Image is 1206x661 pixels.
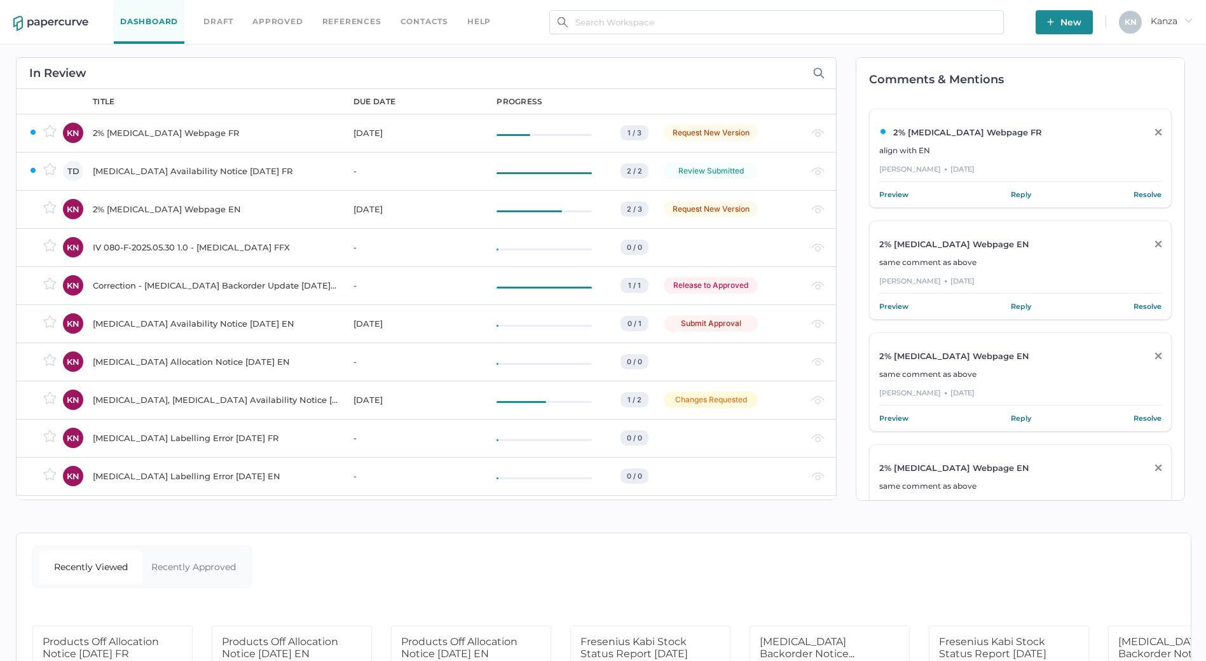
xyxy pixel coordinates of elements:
[1134,412,1161,425] a: Resolve
[879,351,1133,361] div: 2% [MEDICAL_DATA] Webpage EN
[93,278,338,293] div: Correction - [MEDICAL_DATA] Backorder Update [DATE] EN
[43,125,57,137] img: star-inactive.70f2008a.svg
[43,315,57,328] img: star-inactive.70f2008a.svg
[1047,10,1081,34] span: New
[13,16,88,31] img: papercurve-logo-colour.7244d18c.svg
[944,387,947,399] div: ●
[620,316,648,331] div: 0 / 1
[467,15,491,29] div: help
[620,201,648,217] div: 2 / 3
[811,434,825,442] img: eye-light-gray.b6d092a5.svg
[341,266,484,304] td: -
[620,468,648,484] div: 0 / 0
[664,163,758,179] div: Review Submitted
[879,239,1133,249] div: 2% [MEDICAL_DATA] Webpage EN
[93,316,338,331] div: [MEDICAL_DATA] Availability Notice [DATE] EN
[558,17,568,27] img: search.bf03fe8b.svg
[1125,17,1137,27] span: K N
[401,636,517,660] span: Products Off Allocation Notice [DATE] EN
[43,430,57,442] img: star-inactive.70f2008a.svg
[620,163,648,179] div: 2 / 2
[63,313,83,334] div: KN
[549,10,1004,34] input: Search Workspace
[939,636,1046,660] span: Fresenius Kabi Stock Status Report [DATE]
[944,499,947,510] div: ●
[43,163,57,175] img: star-inactive.70f2008a.svg
[879,146,930,155] span: align with EN
[93,468,338,484] div: [MEDICAL_DATA] Labelling Error [DATE] EN
[620,240,648,255] div: 0 / 0
[879,257,976,267] span: same comment as above
[879,369,976,379] span: same comment as above
[43,636,159,660] span: Products Off Allocation Notice [DATE] FR
[43,277,57,290] img: star-inactive.70f2008a.svg
[353,392,481,407] div: [DATE]
[879,128,887,135] img: ZaPP2z7XVwAAAABJRU5ErkJggg==
[620,278,648,293] div: 1 / 1
[63,351,83,372] div: KN
[1151,15,1193,27] span: Kanza
[811,396,825,404] img: eye-light-gray.b6d092a5.svg
[43,201,57,214] img: star-inactive.70f2008a.svg
[811,129,825,137] img: eye-light-gray.b6d092a5.svg
[29,128,37,136] img: ZaPP2z7XVwAAAABJRU5ErkJggg==
[63,275,83,296] div: KN
[63,237,83,257] div: KN
[1184,16,1193,25] i: arrow_right
[811,358,825,366] img: eye-light-gray.b6d092a5.svg
[63,428,83,448] div: KN
[580,636,688,660] span: Fresenius Kabi Stock Status Report [DATE]
[1155,129,1161,135] img: close-grey.86d01b58.svg
[879,127,1133,137] div: 2% [MEDICAL_DATA] Webpage FR
[811,243,825,252] img: eye-light-gray.b6d092a5.svg
[353,316,481,331] div: [DATE]
[760,636,854,660] span: [MEDICAL_DATA] Backorder Notice...
[93,125,338,140] div: 2% [MEDICAL_DATA] Webpage FR
[497,96,542,107] div: progress
[93,96,115,107] div: title
[879,300,908,313] a: Preview
[811,320,825,328] img: eye-light-gray.b6d092a5.svg
[811,282,825,290] img: eye-light-gray.b6d092a5.svg
[620,125,648,140] div: 1 / 3
[29,67,86,79] h2: In Review
[322,15,381,29] a: References
[43,468,57,480] img: star-inactive.70f2008a.svg
[879,481,976,491] span: same comment as above
[944,163,947,175] div: ●
[43,239,57,252] img: star-inactive.70f2008a.svg
[252,15,303,29] a: Approved
[29,167,37,174] img: ZaPP2z7XVwAAAABJRU5ErkJggg==
[664,125,758,141] div: Request New Version
[401,15,448,29] a: Contacts
[93,430,338,446] div: [MEDICAL_DATA] Labelling Error [DATE] FR
[620,392,648,407] div: 1 / 2
[341,419,484,457] td: -
[879,499,1161,517] div: [PERSON_NAME] [DATE]
[1155,353,1161,359] img: close-grey.86d01b58.svg
[142,550,245,583] div: Recently Approved
[341,152,484,190] td: -
[879,163,1161,182] div: [PERSON_NAME] [DATE]
[879,412,908,425] a: Preview
[341,495,484,533] td: -
[43,353,57,366] img: star-inactive.70f2008a.svg
[341,457,484,495] td: -
[203,15,233,29] a: Draft
[1011,188,1031,201] a: Reply
[620,430,648,446] div: 0 / 0
[353,125,481,140] div: [DATE]
[353,96,395,107] div: due date
[1011,300,1031,313] a: Reply
[93,163,338,179] div: [MEDICAL_DATA] Availability Notice [DATE] FR
[63,390,83,410] div: KN
[39,550,142,583] div: Recently Viewed
[341,343,484,381] td: -
[222,636,338,660] span: Products Off Allocation Notice [DATE] EN
[353,201,481,217] div: [DATE]
[664,201,758,217] div: Request New Version
[63,466,83,486] div: KN
[869,74,1184,85] h2: Comments & Mentions
[664,392,758,408] div: Changes Requested
[63,123,83,143] div: KN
